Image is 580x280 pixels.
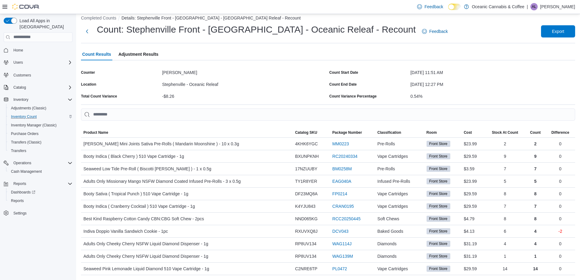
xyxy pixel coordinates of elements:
span: Settings [13,211,26,216]
span: Count [530,130,541,135]
a: Settings [11,210,29,217]
div: 0.54% [410,91,575,99]
span: Front Store [429,191,448,197]
span: Dashboards [11,190,35,195]
button: Reports [11,180,29,187]
div: Anna LeRoux [530,3,538,10]
span: Transfers (Classic) [11,140,41,145]
span: RXUVXQ8J [295,228,318,235]
a: Reports [9,197,26,204]
div: 9 [485,150,525,162]
a: Inventory Manager (Classic) [9,122,59,129]
button: Transfers [6,147,75,155]
button: Catalog [11,84,28,91]
span: Front Store [427,153,450,159]
span: Inventory Manager (Classic) [11,123,57,128]
span: Inventory Count [9,113,72,120]
span: [PERSON_NAME] Mini Joints Sativa Pre-Rolls ( Mandarin Moonshine ) - 10 x 0.3g [83,140,239,147]
p: 1 [534,253,537,260]
p: 0 [559,265,561,272]
button: Operations [11,159,34,167]
span: Front Store [427,178,450,184]
button: Customers [1,70,75,79]
button: Adjustments (Classic) [6,104,75,112]
div: $3.59 [461,163,485,175]
button: Users [1,58,75,67]
span: RP8UV134 [295,253,316,260]
span: Adjustments (Classic) [11,106,46,111]
p: 7 [534,165,537,172]
span: Diamonds [378,240,397,247]
p: 0 [559,140,561,147]
p: | [527,3,528,10]
h1: Count: Stephenville Front - [GEOGRAPHIC_DATA] - Oceanic Releaf - Recount [97,23,416,36]
span: Seaweed Pink Lemonade Liquid Diamond 510 Vape Cartridge - 1g [83,265,209,272]
label: Count Start Date [329,70,358,75]
span: Vape Cartridges [378,153,408,160]
span: Front Store [429,253,448,259]
span: Purchase Orders [9,130,72,137]
a: PL0472 [332,265,347,272]
button: Difference [545,128,575,137]
div: [PERSON_NAME] [162,68,327,75]
button: Cost [461,128,485,137]
p: 2 [534,140,537,147]
button: Operations [1,159,75,167]
nav: Complex example [4,43,72,233]
a: MM0223 [332,140,349,147]
span: RP8UV134 [295,240,316,247]
a: Home [11,47,26,54]
span: Transfers [11,148,26,153]
span: Front Store [429,154,448,159]
a: Dashboards [6,188,75,197]
div: Difference [551,130,569,135]
div: Stephenville - Oceanic Releaf [162,80,327,87]
span: Feedback [424,4,443,10]
a: Feedback [420,25,450,37]
span: Vape Cartridges [378,265,408,272]
span: Front Store [427,216,450,222]
span: Diamonds [378,253,397,260]
a: RCC20250445 [332,215,361,222]
div: 5 [485,175,525,187]
span: Cost [464,130,472,135]
span: DF23MQ8A [295,190,318,197]
p: 8 [534,190,537,197]
span: Catalog SKU [295,130,317,135]
span: Best Kind Raspberry Cotton Candy CBN:CBG Soft Chew - 2pcs [83,215,204,222]
span: Inventory [11,96,72,103]
span: Reports [9,197,72,204]
p: 4 [534,228,537,235]
button: Classification [375,128,424,137]
button: Inventory [1,95,75,104]
p: 0 [559,165,561,172]
nav: An example of EuiBreadcrumbs [81,15,575,22]
button: Stock At Count [485,128,525,137]
div: 14 [485,263,525,275]
span: Front Store [427,241,450,247]
div: 2 [485,138,525,150]
span: 4KHK6YGC [295,140,318,147]
div: [DATE] 12:27 PM [410,80,575,87]
input: This is a search bar. As you type, the results lower in the page will automatically filter. [81,108,575,121]
p: 4 [534,240,537,247]
div: Stock At Count [492,130,518,135]
span: Home [13,48,23,53]
a: CRAN0195 [332,203,354,210]
button: Package Number [330,128,375,137]
p: 0 [559,215,561,222]
span: Reports [11,180,72,187]
a: Adjustments (Classic) [9,105,49,112]
span: Front Store [427,266,450,272]
span: Adults Only Missionary Mango NSFW Diamond Coated Infused Pre-Rolls - 3 x 0.5g [83,178,241,185]
button: Product Name [81,128,293,137]
p: 0 [559,190,561,197]
button: Next [81,25,93,37]
img: Cova [12,4,40,10]
p: 9 [534,153,537,160]
span: Booty Indica ( Black Cherry ) 510 Vape Cartridge - 1g [83,153,184,160]
span: BXUNPKNH [295,153,319,160]
span: AL [532,3,536,10]
a: Inventory Count [9,113,39,120]
p: 0 [559,203,561,210]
